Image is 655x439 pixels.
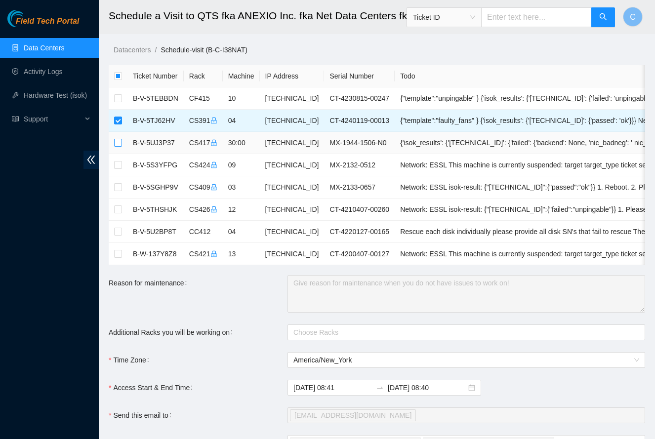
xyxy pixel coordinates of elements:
[7,10,50,27] img: Akamai Technologies
[324,176,395,199] td: MX-2133-0657
[184,221,223,243] td: CC412
[184,65,223,87] th: Rack
[12,116,19,122] span: read
[388,382,466,393] input: End date
[184,110,223,132] td: CS391
[376,384,384,392] span: swap-right
[210,250,217,257] span: lock
[127,221,184,243] td: B-V-5U2BP8T
[630,11,636,23] span: C
[210,139,217,146] span: lock
[127,110,184,132] td: B-V-5TJ62HV
[109,324,237,340] label: Additional Racks you will be working on
[260,154,325,176] td: [TECHNICAL_ID]
[127,65,184,87] th: Ticket Number
[260,243,325,265] td: [TECHNICAL_ID]
[210,206,217,213] span: lock
[376,384,384,392] span: to
[127,199,184,221] td: B-V-5THSHJK
[293,353,639,367] span: America/New_York
[599,13,607,22] span: search
[155,46,157,54] span: /
[223,176,260,199] td: 03
[24,109,82,129] span: Support
[184,199,223,221] td: CS426
[324,154,395,176] td: MX-2132-0512
[290,409,416,421] span: avigoda@akamai.com
[184,132,223,154] td: CS417
[623,7,643,27] button: C
[260,132,325,154] td: [TECHNICAL_ID]
[184,243,223,265] td: CS421
[223,243,260,265] td: 13
[109,275,191,291] label: Reason for maintenance
[223,65,260,87] th: Machine
[109,380,197,396] label: Access Start & End Time
[223,154,260,176] td: 09
[260,176,325,199] td: [TECHNICAL_ID]
[161,46,247,54] a: Schedule-visit (B-C-I38NAT)
[260,199,325,221] td: [TECHNICAL_ID]
[324,110,395,132] td: CT-4240119-00013
[324,87,395,110] td: CT-4230815-00247
[184,154,223,176] td: CS424
[324,132,395,154] td: MX-1944-1506-N0
[223,221,260,243] td: 04
[223,199,260,221] td: 12
[109,407,175,423] label: Send this email to
[260,65,325,87] th: IP Address
[184,87,223,110] td: CF415
[260,221,325,243] td: [TECHNICAL_ID]
[24,68,63,76] a: Activity Logs
[287,275,645,313] textarea: Reason for maintenance
[210,184,217,191] span: lock
[210,161,217,168] span: lock
[83,151,99,169] span: double-left
[127,154,184,176] td: B-V-5S3YFPG
[109,352,153,368] label: Time Zone
[293,382,372,393] input: Access Start & End Time
[324,65,395,87] th: Serial Number
[294,410,411,421] span: [EMAIL_ADDRESS][DOMAIN_NAME]
[260,110,325,132] td: [TECHNICAL_ID]
[413,10,475,25] span: Ticket ID
[24,44,64,52] a: Data Centers
[324,199,395,221] td: CT-4210407-00260
[24,91,87,99] a: Hardware Test (isok)
[127,243,184,265] td: B-W-137Y8Z8
[127,87,184,110] td: B-V-5TEBBDN
[260,87,325,110] td: [TECHNICAL_ID]
[324,243,395,265] td: CT-4200407-00127
[223,110,260,132] td: 04
[481,7,592,27] input: Enter text here...
[184,176,223,199] td: CS409
[324,221,395,243] td: CT-4220127-00165
[16,17,79,26] span: Field Tech Portal
[127,176,184,199] td: B-V-5SGHP9V
[210,117,217,124] span: lock
[223,132,260,154] td: 30:00
[114,46,151,54] a: Datacenters
[418,409,420,421] input: Send this email to
[127,132,184,154] td: B-V-5UJ3P37
[7,18,79,31] a: Akamai TechnologiesField Tech Portal
[223,87,260,110] td: 10
[591,7,615,27] button: search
